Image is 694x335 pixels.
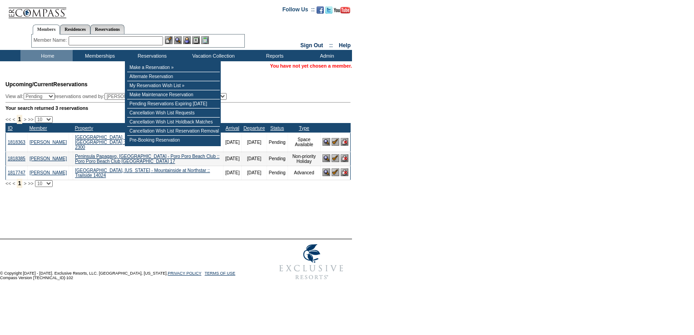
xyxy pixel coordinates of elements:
[317,6,324,14] img: Become our fan on Facebook
[332,154,339,162] img: Confirm Reservation
[34,36,69,44] div: Member Name:
[127,63,220,72] td: Make a Reservation »
[192,36,200,44] img: Reservations
[12,117,15,122] span: <
[341,138,348,146] img: Cancel Reservation
[226,125,239,131] a: Arrival
[339,42,351,49] a: Help
[325,6,332,14] img: Follow us on Twitter
[125,50,177,61] td: Reservations
[300,42,323,49] a: Sign Out
[242,152,267,166] td: [DATE]
[168,271,201,276] a: PRIVACY POLICY
[341,168,348,176] img: Cancel Reservation
[223,152,241,166] td: [DATE]
[283,5,315,16] td: Follow Us ::
[127,127,220,136] td: Cancellation Wish List Reservation Removal
[341,154,348,162] img: Cancel Reservation
[332,168,339,176] img: Confirm Reservation
[288,133,321,152] td: Space Available
[75,154,219,164] a: Peninsula Papagayo, [GEOGRAPHIC_DATA] - Poro Poro Beach Club :: Poro Poro Beach Club [GEOGRAPHIC_...
[8,170,25,175] a: 1817747
[127,108,220,118] td: Cancellation Wish List Requests
[299,125,309,131] a: Type
[127,99,220,108] td: Pending Reservations Expiring [DATE]
[5,93,231,100] div: View all: reservations owned by:
[177,50,248,61] td: Vacation Collection
[5,117,11,122] span: <<
[60,25,90,34] a: Residences
[5,105,351,111] div: Your search returned 3 reservations
[30,140,67,145] a: [PERSON_NAME]
[127,90,220,99] td: Make Maintenance Reservation
[17,115,23,124] span: 1
[267,133,288,152] td: Pending
[242,133,267,152] td: [DATE]
[325,9,332,15] a: Follow us on Twitter
[33,25,60,34] a: Members
[5,81,53,88] span: Upcoming/Current
[271,239,352,285] img: Exclusive Resorts
[30,156,67,161] a: [PERSON_NAME]
[28,181,33,186] span: >>
[20,50,73,61] td: Home
[127,118,220,127] td: Cancellation Wish List Holdback Matches
[248,50,300,61] td: Reports
[12,181,15,186] span: <
[127,136,220,144] td: Pre-Booking Reservation
[24,181,26,186] span: >
[332,138,339,146] img: Confirm Reservation
[322,138,330,146] img: View Reservation
[267,152,288,166] td: Pending
[322,168,330,176] img: View Reservation
[288,166,321,180] td: Advanced
[270,63,352,69] span: You have not yet chosen a member.
[223,166,241,180] td: [DATE]
[73,50,125,61] td: Memberships
[205,271,236,276] a: TERMS OF USE
[270,125,284,131] a: Status
[174,36,182,44] img: View
[24,117,26,122] span: >
[90,25,124,34] a: Reservations
[30,170,67,175] a: [PERSON_NAME]
[8,125,13,131] a: ID
[329,42,333,49] span: ::
[243,125,265,131] a: Departure
[127,81,220,90] td: My Reservation Wish List »
[300,50,352,61] td: Admin
[75,125,93,131] a: Property
[5,81,88,88] span: Reservations
[288,152,321,166] td: Non-priority Holiday
[242,166,267,180] td: [DATE]
[75,168,210,178] a: [GEOGRAPHIC_DATA], [US_STATE] - Mountainside at Northstar :: Trailside 14024
[29,125,47,131] a: Member
[17,179,23,188] span: 1
[223,133,241,152] td: [DATE]
[334,7,350,14] img: Subscribe to our YouTube Channel
[183,36,191,44] img: Impersonate
[28,117,33,122] span: >>
[201,36,209,44] img: b_calculator.gif
[127,72,220,81] td: Alternate Reservation
[5,181,11,186] span: <<
[8,140,25,145] a: 1818363
[8,156,25,161] a: 1818385
[165,36,173,44] img: b_edit.gif
[322,154,330,162] img: View Reservation
[267,166,288,180] td: Pending
[317,9,324,15] a: Become our fan on Facebook
[75,135,213,150] a: [GEOGRAPHIC_DATA], [US_STATE] - [PERSON_NAME][GEOGRAPHIC_DATA] :: [PERSON_NAME] [GEOGRAPHIC_DATA]...
[334,9,350,15] a: Subscribe to our YouTube Channel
